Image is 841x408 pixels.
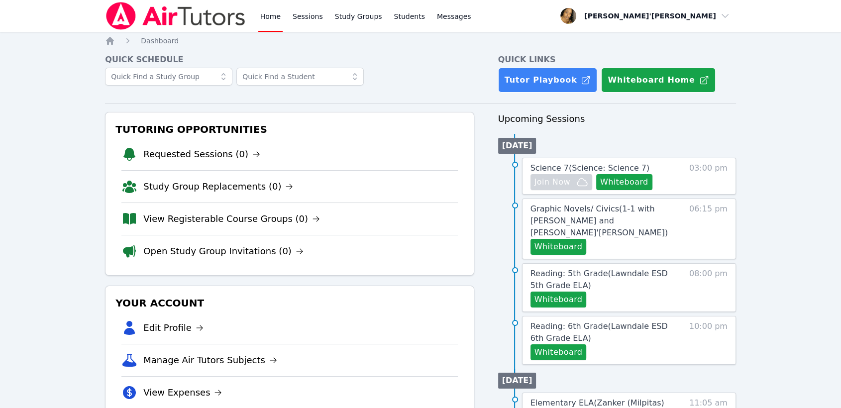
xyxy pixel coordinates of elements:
[530,269,668,290] span: Reading: 5th Grade ( Lawndale ESD 5th Grade ELA )
[689,268,728,307] span: 08:00 pm
[530,268,678,292] a: Reading: 5th Grade(Lawndale ESD 5th Grade ELA)
[143,386,222,400] a: View Expenses
[143,353,277,367] a: Manage Air Tutors Subjects
[105,54,474,66] h4: Quick Schedule
[530,162,650,174] a: Science 7(Science: Science 7)
[530,320,678,344] a: Reading: 6th Grade(Lawndale ESD 6th Grade ELA)
[530,239,587,255] button: Whiteboard
[498,68,598,93] a: Tutor Playbook
[534,176,570,188] span: Join Now
[143,212,320,226] a: View Registerable Course Groups (0)
[143,180,293,194] a: Study Group Replacements (0)
[530,163,650,173] span: Science 7 ( Science: Science 7 )
[498,54,736,66] h4: Quick Links
[530,174,592,190] button: Join Now
[141,36,179,46] a: Dashboard
[530,344,587,360] button: Whiteboard
[498,138,536,154] li: [DATE]
[689,162,728,190] span: 03:00 pm
[143,244,304,258] a: Open Study Group Invitations (0)
[113,120,465,138] h3: Tutoring Opportunities
[437,11,471,21] span: Messages
[601,68,715,93] button: Whiteboard Home
[530,321,668,343] span: Reading: 6th Grade ( Lawndale ESD 6th Grade ELA )
[530,204,668,237] span: Graphic Novels/ Civics ( 1-1 with [PERSON_NAME] and [PERSON_NAME]'[PERSON_NAME] )
[105,68,232,86] input: Quick Find a Study Group
[143,321,204,335] a: Edit Profile
[689,203,728,255] span: 06:15 pm
[498,373,536,389] li: [DATE]
[530,292,587,307] button: Whiteboard
[236,68,364,86] input: Quick Find a Student
[113,294,465,312] h3: Your Account
[141,37,179,45] span: Dashboard
[689,320,728,360] span: 10:00 pm
[498,112,736,126] h3: Upcoming Sessions
[596,174,652,190] button: Whiteboard
[143,147,260,161] a: Requested Sessions (0)
[530,203,678,239] a: Graphic Novels/ Civics(1-1 with [PERSON_NAME] and [PERSON_NAME]'[PERSON_NAME])
[105,2,246,30] img: Air Tutors
[105,36,736,46] nav: Breadcrumb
